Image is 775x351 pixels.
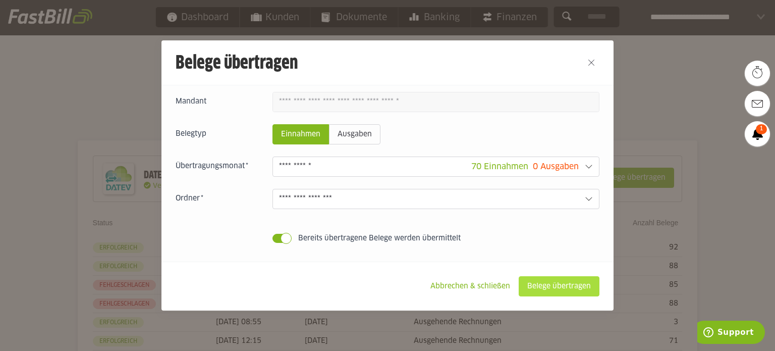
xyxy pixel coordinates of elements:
[697,321,765,346] iframe: Öffnet ein Widget, in dem Sie weitere Informationen finden
[533,163,579,171] span: 0 Ausgaben
[176,233,599,243] sl-switch: Bereits übertragene Belege werden übermittelt
[471,163,528,171] span: 70 Einnahmen
[329,124,380,144] sl-radio-button: Ausgaben
[422,276,519,296] sl-button: Abbrechen & schließen
[272,124,329,144] sl-radio-button: Einnahmen
[519,276,599,296] sl-button: Belege übertragen
[745,121,770,146] a: 1
[756,124,767,134] span: 1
